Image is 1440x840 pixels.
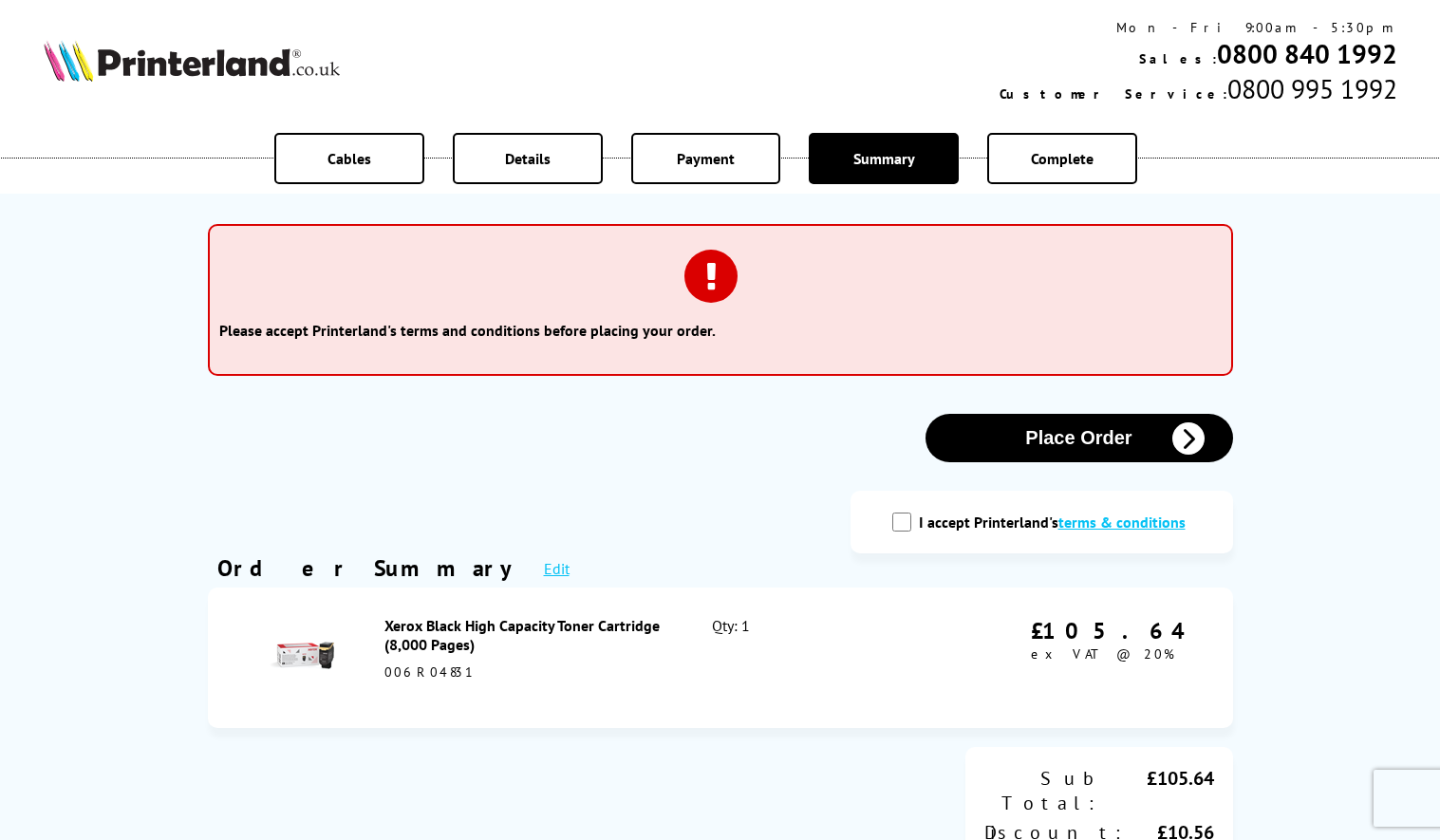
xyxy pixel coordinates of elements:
[44,40,340,82] img: Printerland Logo
[853,149,915,168] span: Summary
[1000,19,1397,36] div: Mon - Fri 9:00am - 5:30pm
[919,513,1195,532] label: I accept Printerland's
[1031,149,1094,168] span: Complete
[926,414,1233,462] button: Place Order
[505,149,551,168] span: Details
[1099,766,1214,815] div: £105.64
[327,149,371,168] span: Cables
[217,553,525,583] div: Order Summary
[219,321,1222,340] li: Please accept Printerland's terms and conditions before placing your order.
[1031,645,1174,663] span: ex VAT @ 20%
[384,663,671,681] div: 006R04831
[677,149,735,168] span: Payment
[1217,36,1397,71] a: 0800 840 1992
[544,559,570,578] a: Edit
[268,623,334,689] img: Xerox Black High Capacity Toner Cartridge (8,000 Pages)
[1000,85,1227,103] span: Customer Service:
[384,616,671,654] div: Xerox Black High Capacity Toner Cartridge (8,000 Pages)
[712,616,908,700] div: Qty: 1
[1058,513,1186,532] a: modal_tc
[1031,616,1205,645] div: £105.64
[1227,71,1397,106] span: 0800 995 1992
[984,766,1099,815] div: Sub Total:
[1139,50,1217,67] span: Sales:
